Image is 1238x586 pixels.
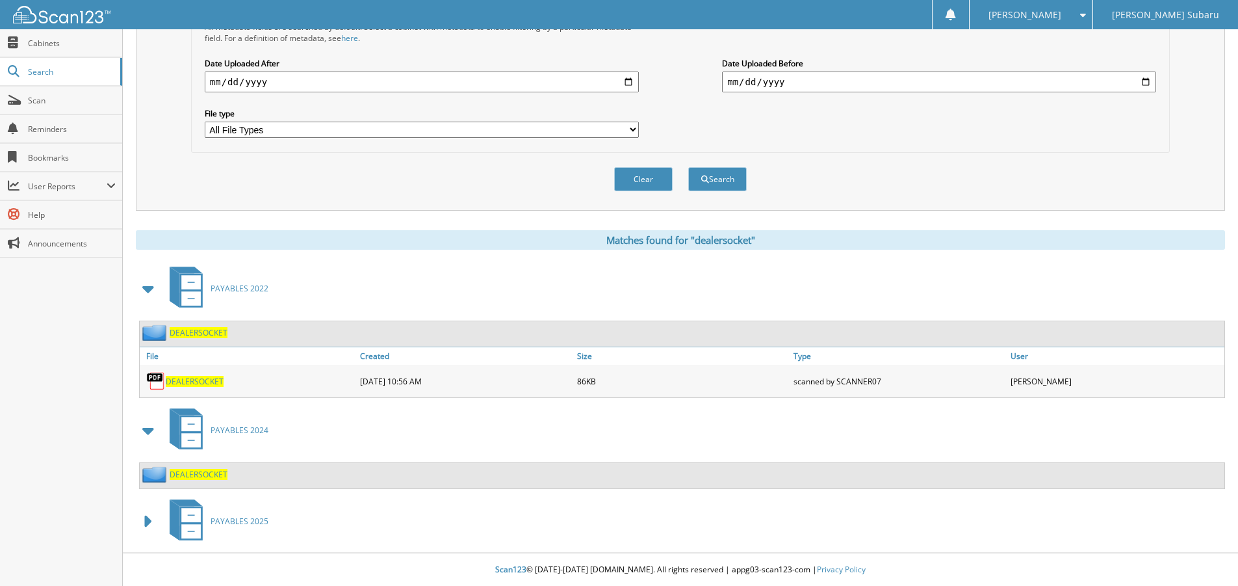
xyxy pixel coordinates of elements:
[211,425,268,436] span: PAYABLES 2024
[28,66,114,77] span: Search
[1173,524,1238,586] iframe: Chat Widget
[28,124,116,135] span: Reminders
[495,564,526,575] span: Scan123
[790,347,1007,365] a: Type
[1007,368,1224,394] div: [PERSON_NAME]
[28,209,116,220] span: Help
[574,368,791,394] div: 86KB
[790,368,1007,394] div: scanned by SCANNER07
[1112,11,1219,19] span: [PERSON_NAME] Subaru
[162,263,268,314] a: PAYABLES 2022
[614,167,673,191] button: Clear
[162,405,268,456] a: PAYABLES 2024
[688,167,747,191] button: Search
[136,230,1225,250] div: Matches found for "dealersocket"
[211,283,268,294] span: PAYABLES 2022
[357,368,574,394] div: [DATE] 10:56 AM
[205,21,639,44] div: All metadata fields are searched by default. Select a cabinet with metadata to enable filtering b...
[988,11,1061,19] span: [PERSON_NAME]
[140,347,357,365] a: File
[170,327,227,338] a: DEALERSOCKET
[166,376,224,387] a: DEALERSOCKET
[28,238,116,249] span: Announcements
[142,325,170,341] img: folder2.png
[28,38,116,49] span: Cabinets
[205,108,639,119] label: File type
[205,58,639,69] label: Date Uploaded After
[205,72,639,92] input: start
[211,516,268,527] span: PAYABLES 2025
[817,564,866,575] a: Privacy Policy
[142,466,170,483] img: folder2.png
[722,58,1156,69] label: Date Uploaded Before
[170,469,227,480] a: DEALERSOCKET
[146,371,166,391] img: PDF.png
[722,72,1156,92] input: end
[28,181,107,192] span: User Reports
[574,347,791,365] a: Size
[357,347,574,365] a: Created
[13,6,110,23] img: scan123-logo-white.svg
[162,496,268,547] a: PAYABLES 2025
[123,554,1238,586] div: © [DATE]-[DATE] [DOMAIN_NAME]. All rights reserved | appg03-scan123-com |
[28,152,116,163] span: Bookmarks
[1007,347,1224,365] a: User
[28,95,116,106] span: Scan
[341,33,358,44] a: here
